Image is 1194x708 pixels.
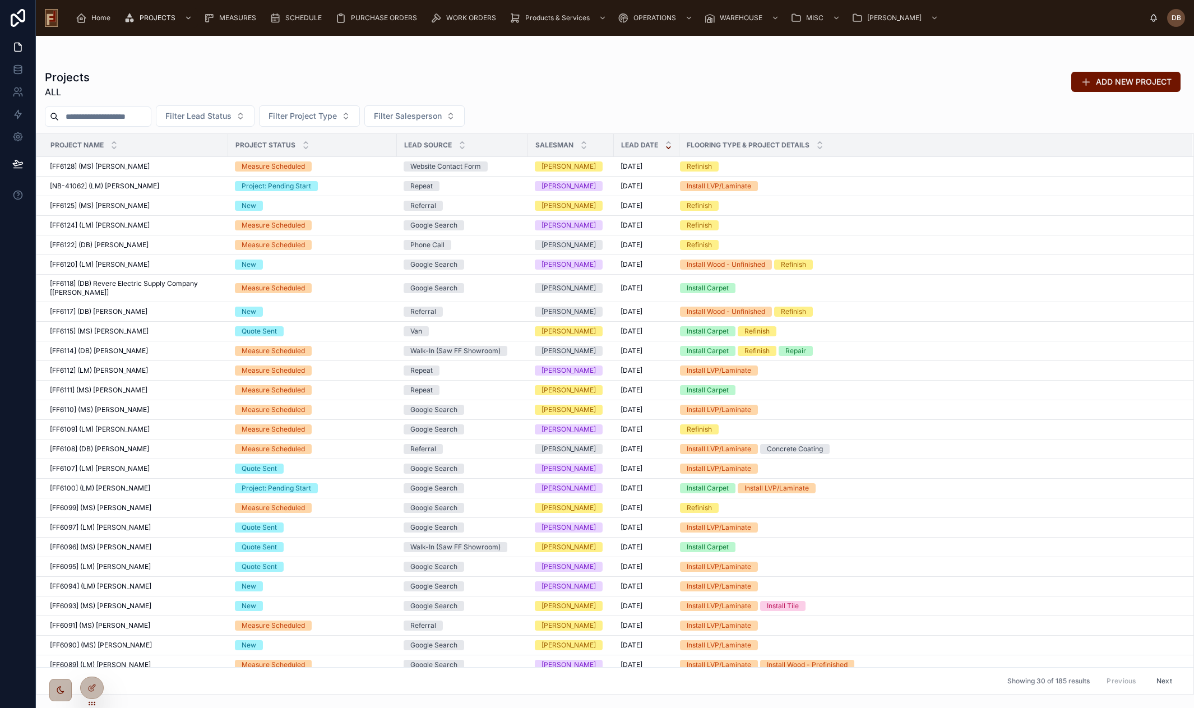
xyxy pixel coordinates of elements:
[235,522,390,533] a: Quote Sent
[535,444,607,454] a: [PERSON_NAME]
[235,405,390,415] a: Measure Scheduled
[542,405,596,415] div: [PERSON_NAME]
[687,483,729,493] div: Install Carpet
[200,8,264,28] a: MEASURES
[235,240,390,250] a: Measure Scheduled
[542,503,596,513] div: [PERSON_NAME]
[235,307,390,317] a: New
[621,182,642,191] span: [DATE]
[242,240,305,250] div: Measure Scheduled
[542,444,596,454] div: [PERSON_NAME]
[535,326,607,336] a: [PERSON_NAME]
[364,105,465,127] button: Select Button
[404,240,521,250] a: Phone Call
[50,405,221,414] a: [FF6110] (MS) [PERSON_NAME]
[242,181,311,191] div: Project: Pending Start
[542,161,596,172] div: [PERSON_NAME]
[410,240,445,250] div: Phone Call
[535,464,607,474] a: [PERSON_NAME]
[50,366,148,375] span: [FF6112] (LM) [PERSON_NAME]
[680,283,1179,293] a: Install Carpet
[542,201,596,211] div: [PERSON_NAME]
[687,562,751,572] div: Install LVP/Laminate
[404,220,521,230] a: Google Search
[621,307,673,316] a: [DATE]
[404,483,521,493] a: Google Search
[72,8,118,28] a: Home
[410,503,457,513] div: Google Search
[50,182,221,191] a: [NB-41062] (LM) [PERSON_NAME]
[50,279,221,297] span: [FF6118] (DB) Revere Electric Supply Company [[PERSON_NAME]]
[269,110,337,122] span: Filter Project Type
[235,424,390,434] a: Measure Scheduled
[50,425,221,434] a: [FF6109] (LM) [PERSON_NAME]
[50,484,150,493] span: [FF6100] (LM) [PERSON_NAME]
[242,444,305,454] div: Measure Scheduled
[621,523,673,532] a: [DATE]
[542,464,596,474] div: [PERSON_NAME]
[542,220,596,230] div: [PERSON_NAME]
[1071,72,1181,92] button: ADD NEW PROJECT
[446,13,496,22] span: WORK ORDERS
[787,8,846,28] a: MISC
[621,445,673,454] a: [DATE]
[404,464,521,474] a: Google Search
[242,405,305,415] div: Measure Scheduled
[50,327,149,336] span: [FF6115] (MS) [PERSON_NAME]
[50,445,149,454] span: [FF6108] (DB) [PERSON_NAME]
[404,424,521,434] a: Google Search
[542,346,596,356] div: [PERSON_NAME]
[404,385,521,395] a: Repeat
[680,307,1179,317] a: Install Wood - UnfinishedRefinish
[50,346,148,355] span: [FF6114] (DB) [PERSON_NAME]
[404,161,521,172] a: Website Contact Form
[235,581,390,591] a: New
[50,425,150,434] span: [FF6109] (LM) [PERSON_NAME]
[50,307,147,316] span: [FF6117] (DB) [PERSON_NAME]
[535,562,607,572] a: [PERSON_NAME]
[242,220,305,230] div: Measure Scheduled
[50,221,150,230] span: [FF6124] (LM) [PERSON_NAME]
[410,385,433,395] div: Repeat
[50,307,221,316] a: [FF6117] (DB) [PERSON_NAME]
[50,543,221,552] a: [FF6096] (MS) [PERSON_NAME]
[542,581,596,591] div: [PERSON_NAME]
[535,365,607,376] a: [PERSON_NAME]
[235,260,390,270] a: New
[404,326,521,336] a: Van
[621,484,642,493] span: [DATE]
[410,424,457,434] div: Google Search
[50,240,149,249] span: [FF6122] (DB) [PERSON_NAME]
[621,543,673,552] a: [DATE]
[404,260,521,270] a: Google Search
[242,562,277,572] div: Quote Sent
[621,201,642,210] span: [DATE]
[680,424,1179,434] a: Refinish
[404,283,521,293] a: Google Search
[50,346,221,355] a: [FF6114] (DB) [PERSON_NAME]
[404,522,521,533] a: Google Search
[542,522,596,533] div: [PERSON_NAME]
[374,110,442,122] span: Filter Salesperson
[535,346,607,356] a: [PERSON_NAME]
[621,162,673,171] a: [DATE]
[687,220,712,230] div: Refinish
[242,346,305,356] div: Measure Scheduled
[785,346,806,356] div: Repair
[259,105,360,127] button: Select Button
[242,201,256,211] div: New
[50,543,151,552] span: [FF6096] (MS) [PERSON_NAME]
[50,562,151,571] span: [FF6095] (LM) [PERSON_NAME]
[165,110,232,122] span: Filter Lead Status
[50,503,151,512] span: [FF6099] (MS) [PERSON_NAME]
[50,366,221,375] a: [FF6112] (LM) [PERSON_NAME]
[410,201,436,211] div: Referral
[701,8,785,28] a: WAREHOUSE
[50,386,221,395] a: [FF6111] (MS) [PERSON_NAME]
[242,542,277,552] div: Quote Sent
[535,181,607,191] a: [PERSON_NAME]
[767,444,823,454] div: Concrete Coating
[235,365,390,376] a: Measure Scheduled
[621,346,642,355] span: [DATE]
[50,562,221,571] a: [FF6095] (LM) [PERSON_NAME]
